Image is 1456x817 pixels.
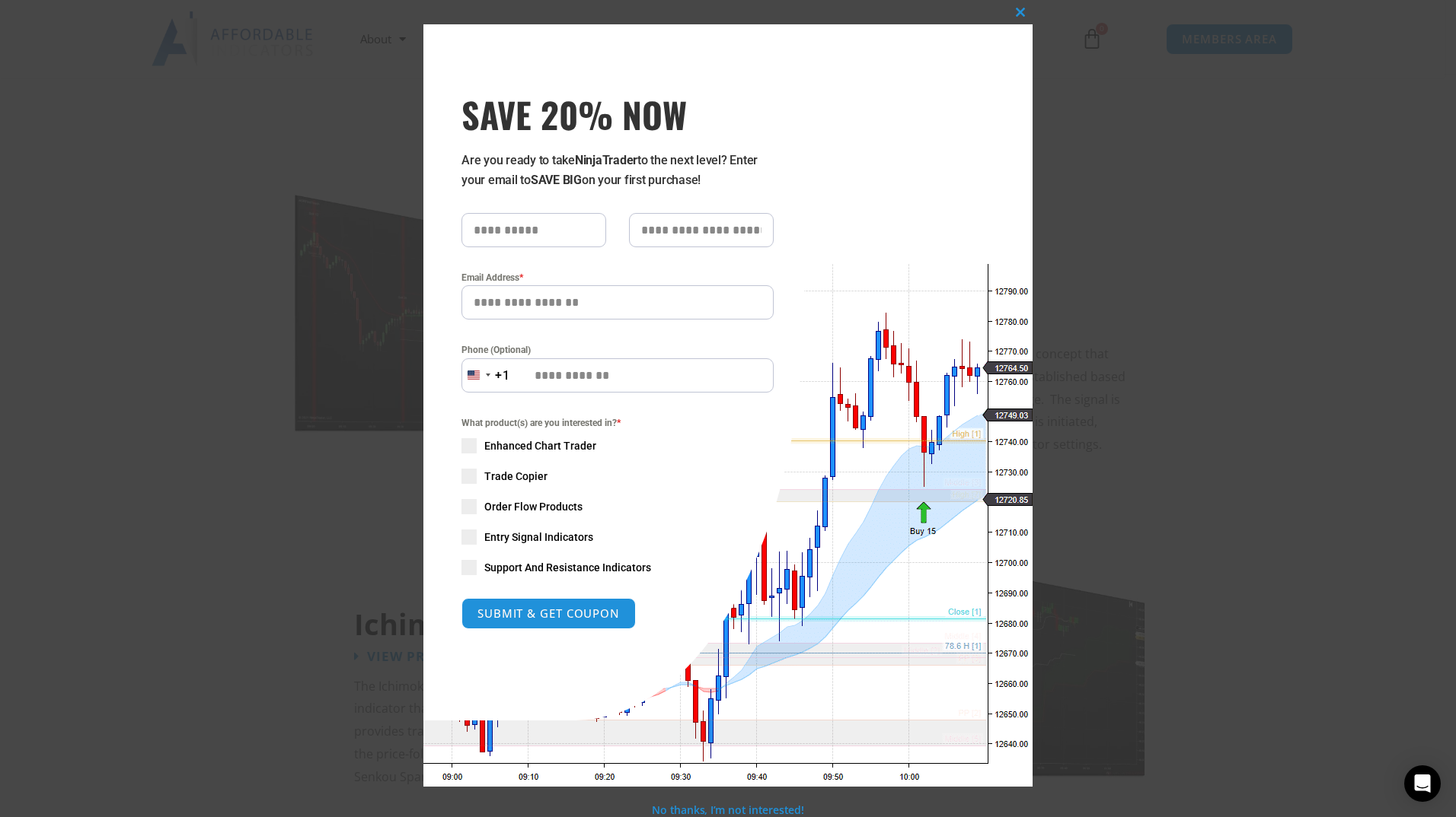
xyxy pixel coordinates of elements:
span: Enhanced Chart Trader [484,438,596,453]
a: No thanks, I’m not interested! [652,803,803,817]
label: Enhanced Chart Trader [461,438,774,453]
label: Trade Copier [461,469,774,484]
label: Entry Signal Indicators [461,529,774,545]
span: What product(s) are you interested in? [461,415,774,431]
button: Selected country [461,358,510,393]
span: Trade Copier [484,469,548,484]
label: Phone (Optional) [461,342,774,358]
button: SUBMIT & GET COUPON [461,598,636,629]
span: Order Flow Products [484,499,583,514]
div: Open Intercom Messenger [1404,765,1441,802]
h3: SAVE 20% NOW [461,93,774,135]
label: Support And Resistance Indicators [461,560,774,575]
strong: SAVE BIG [531,173,582,187]
label: Order Flow Products [461,499,774,514]
label: Email Address [461,270,774,285]
span: Support And Resistance Indicators [484,560,651,575]
span: Entry Signal Indicators [484,529,593,545]
p: Are you ready to take to the next level? Enter your email to on your first purchase! [461,151,774,190]
strong: NinjaTrader [575,153,637,167]
div: +1 [495,366,510,386]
